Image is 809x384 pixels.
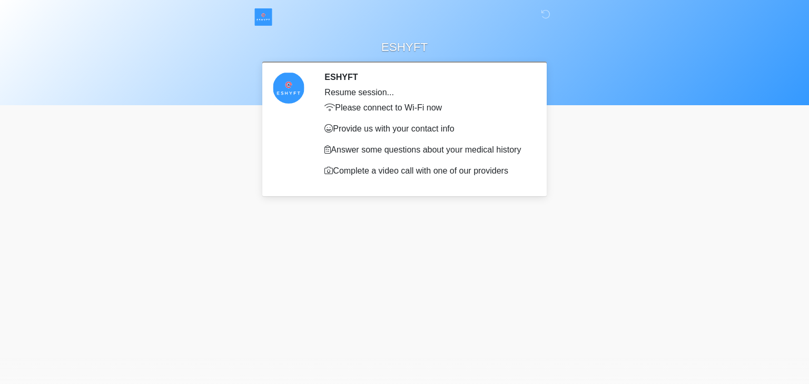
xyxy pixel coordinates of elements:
[324,72,528,82] h2: ESHYFT
[324,165,528,177] p: Complete a video call with one of our providers
[254,8,272,26] img: ESHYFT Logo
[324,123,528,135] p: Provide us with your contact info
[257,38,552,57] h1: ESHYFT
[324,144,528,156] p: Answer some questions about your medical history
[324,86,528,99] div: Resume session...
[324,102,528,114] p: Please connect to Wi-Fi now
[273,72,304,104] img: Agent Avatar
